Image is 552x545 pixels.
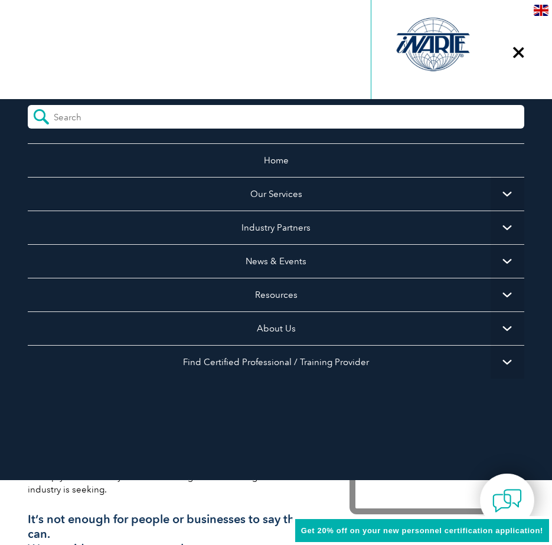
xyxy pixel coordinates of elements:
[28,177,525,211] a: Our Services
[28,345,525,379] a: Find Certified Professional / Training Provider
[28,244,525,278] a: News & Events
[28,211,525,244] a: Industry Partners
[28,311,525,345] a: About Us
[54,105,159,123] input: Search
[28,143,525,177] a: Home
[28,105,54,129] input: Submit
[28,278,525,311] a: Resources
[301,526,543,535] span: Get 20% off on your new personnel certification application!
[492,486,522,516] img: contact-chat.png
[534,5,548,16] img: en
